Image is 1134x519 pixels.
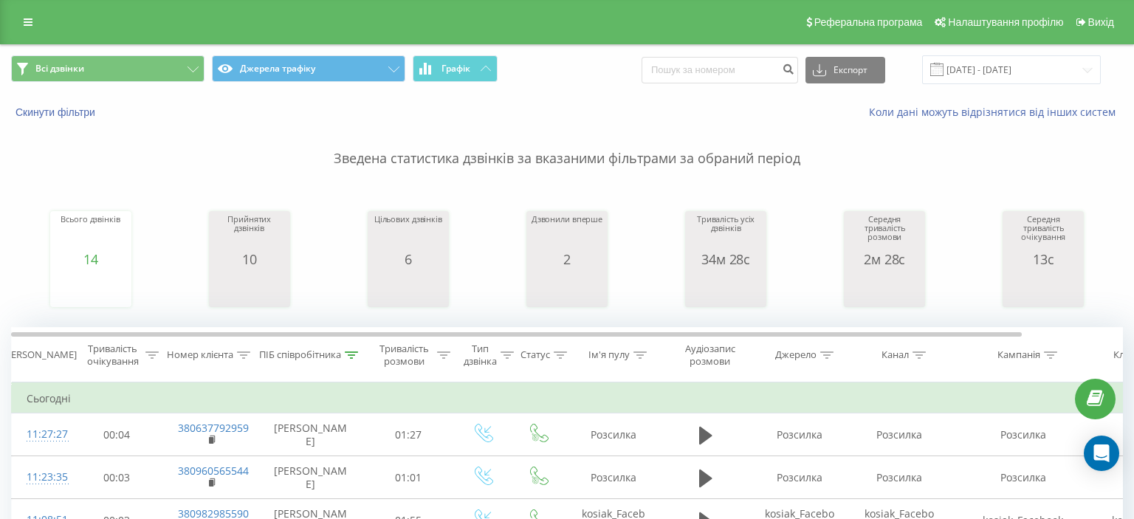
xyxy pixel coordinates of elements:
[212,55,405,82] button: Джерела трафіку
[464,343,497,368] div: Тип дзвінка
[27,420,56,449] div: 11:27:27
[374,252,442,267] div: 6
[869,105,1123,119] a: Коли дані можуть відрізнятися вiд інших систем
[11,120,1123,168] p: Зведена статистика дзвінків за вказаними фільтрами за обраний період
[213,252,286,267] div: 10
[259,349,341,362] div: ПІБ співробітника
[949,456,1097,499] td: Розсилка
[35,63,84,75] span: Всі дзвінки
[775,349,817,362] div: Джерело
[566,456,661,499] td: Розсилка
[848,215,921,252] div: Середня тривалість розмови
[674,343,746,368] div: Аудіозапис розмови
[566,413,661,456] td: Розсилка
[520,349,550,362] div: Статус
[441,63,470,74] span: Графік
[750,413,850,456] td: Розсилка
[374,215,442,252] div: Цільових дзвінків
[71,413,163,456] td: 00:04
[178,464,249,478] a: 380960565544
[689,215,763,252] div: Тривалість усіх дзвінків
[1084,436,1119,471] div: Open Intercom Messenger
[948,16,1063,28] span: Налаштування профілю
[71,456,163,499] td: 00:03
[997,349,1040,362] div: Кампанія
[362,456,455,499] td: 01:01
[848,252,921,267] div: 2м 28с
[814,16,923,28] span: Реферальна програма
[362,413,455,456] td: 01:27
[689,252,763,267] div: 34м 28с
[375,343,433,368] div: Тривалість розмови
[178,421,249,435] a: 380637792959
[413,55,498,82] button: Графік
[850,413,949,456] td: Розсилка
[1006,252,1080,267] div: 13с
[259,456,362,499] td: [PERSON_NAME]
[11,106,103,119] button: Скинути фільтри
[83,343,142,368] div: Тривалість очікування
[1088,16,1114,28] span: Вихід
[61,215,120,252] div: Всього дзвінків
[27,463,56,492] div: 11:23:35
[532,215,602,252] div: Дзвонили вперше
[882,349,909,362] div: Канал
[11,55,205,82] button: Всі дзвінки
[850,456,949,499] td: Розсилка
[1006,215,1080,252] div: Середня тривалість очікування
[167,349,233,362] div: Номер клієнта
[642,57,798,83] input: Пошук за номером
[259,413,362,456] td: [PERSON_NAME]
[588,349,630,362] div: Ім'я пулу
[805,57,885,83] button: Експорт
[949,413,1097,456] td: Розсилка
[213,215,286,252] div: Прийнятих дзвінків
[61,252,120,267] div: 14
[532,252,602,267] div: 2
[2,349,77,362] div: [PERSON_NAME]
[750,456,850,499] td: Розсилка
